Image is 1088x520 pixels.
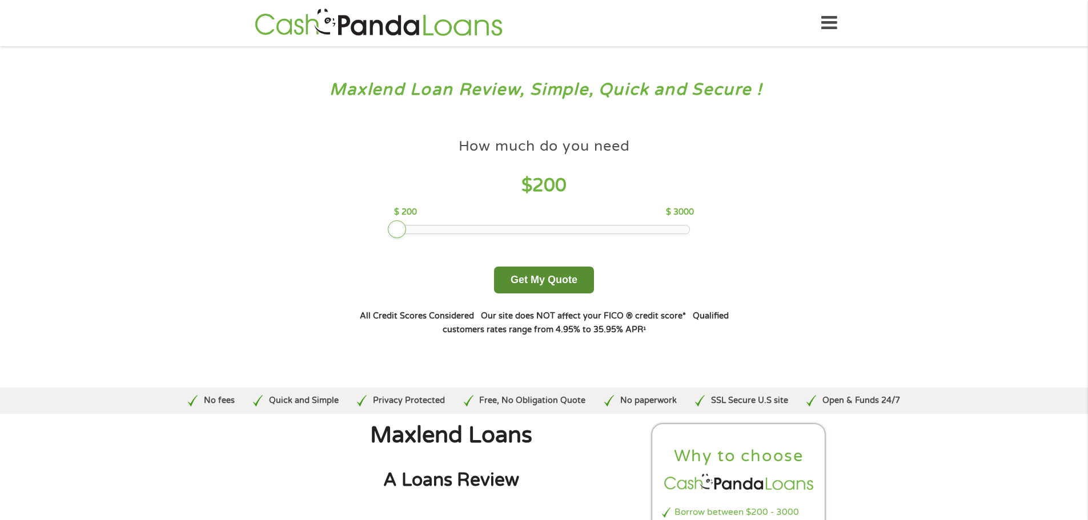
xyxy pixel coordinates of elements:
[620,394,677,407] p: No paperwork
[394,206,417,219] p: $ 200
[251,7,506,39] img: GetLoanNow Logo
[711,394,788,407] p: SSL Secure U.S site
[662,446,816,467] h2: Why to choose
[479,394,585,407] p: Free, No Obligation Quote
[394,174,694,197] h4: $
[481,311,686,321] strong: Our site does NOT affect your FICO ® credit score*
[662,506,816,519] li: Borrow between $200 - 3000
[370,422,532,449] span: Maxlend Loans
[666,206,694,219] p: $ 3000
[494,267,594,293] button: Get My Quote
[360,311,474,321] strong: All Credit Scores Considered
[373,394,445,407] p: Privacy Protected
[532,175,567,196] span: 200
[33,79,1055,100] h3: Maxlend Loan Review, Simple, Quick and Secure !
[459,137,630,156] h4: How much do you need
[443,311,729,334] strong: Qualified customers rates range from 4.95% to 35.95% APR¹
[269,394,339,407] p: Quick and Simple
[262,469,641,492] h2: A Loans Review
[204,394,235,407] p: No fees
[822,394,900,407] p: Open & Funds 24/7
